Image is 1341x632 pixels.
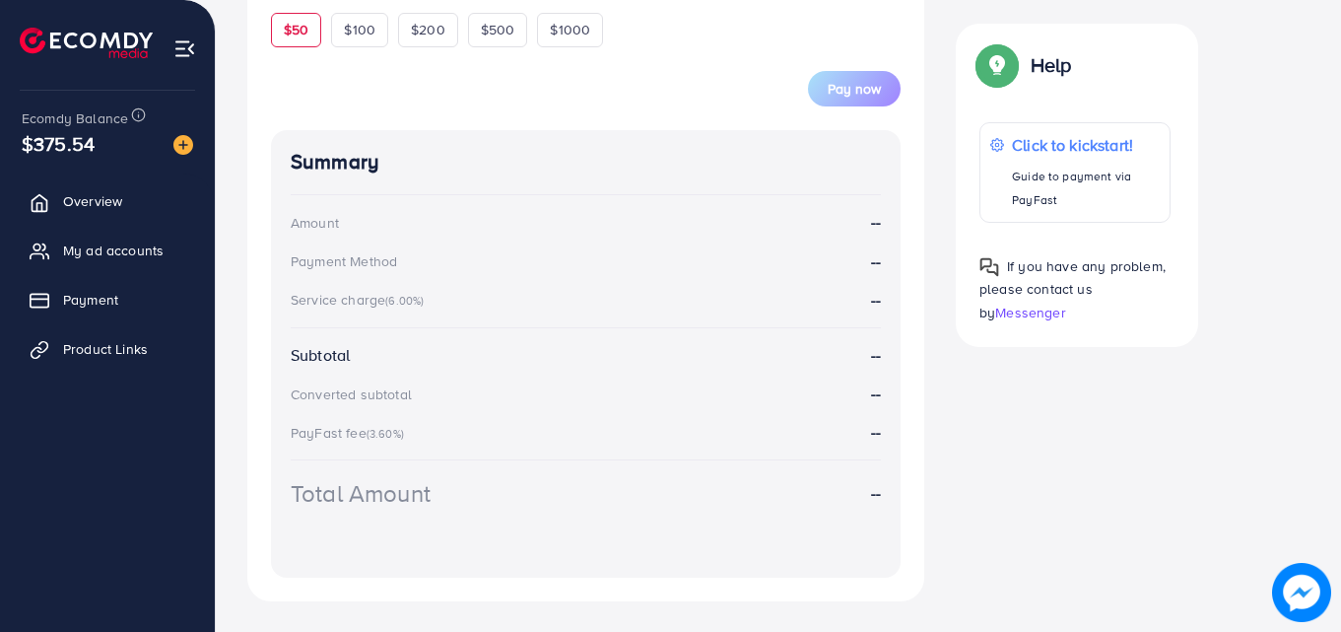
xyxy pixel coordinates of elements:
[995,302,1065,321] span: Messenger
[550,20,590,39] span: $1000
[828,79,881,99] span: Pay now
[15,280,200,319] a: Payment
[291,476,431,511] div: Total Amount
[284,20,308,39] span: $50
[385,293,424,309] small: (6.00%)
[1031,53,1072,77] p: Help
[367,426,404,442] small: (3.60%)
[979,257,999,277] img: Popup guide
[291,385,412,404] div: Converted subtotal
[411,20,445,39] span: $200
[1012,165,1159,212] p: Guide to payment via PayFast
[1012,133,1159,157] p: Click to kickstart!
[20,28,153,58] img: logo
[63,191,122,211] span: Overview
[808,71,901,106] button: Pay now
[22,129,95,158] span: $375.54
[979,256,1166,321] span: If you have any problem, please contact us by
[871,250,881,273] strong: --
[871,211,881,234] strong: --
[63,339,148,359] span: Product Links
[481,20,515,39] span: $500
[344,20,375,39] span: $100
[63,241,164,260] span: My ad accounts
[291,344,350,367] div: Subtotal
[1272,563,1331,622] img: image
[291,150,881,175] h4: Summary
[63,290,118,310] span: Payment
[871,482,881,505] strong: --
[979,47,1015,83] img: Popup guide
[15,181,200,221] a: Overview
[173,135,193,155] img: image
[291,213,339,233] div: Amount
[871,289,881,311] strong: --
[291,290,430,310] div: Service charge
[871,421,881,443] strong: --
[291,423,410,443] div: PayFast fee
[871,383,881,405] strong: --
[15,231,200,270] a: My ad accounts
[22,108,128,128] span: Ecomdy Balance
[871,344,881,367] strong: --
[15,329,200,369] a: Product Links
[291,251,397,271] div: Payment Method
[173,37,196,60] img: menu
